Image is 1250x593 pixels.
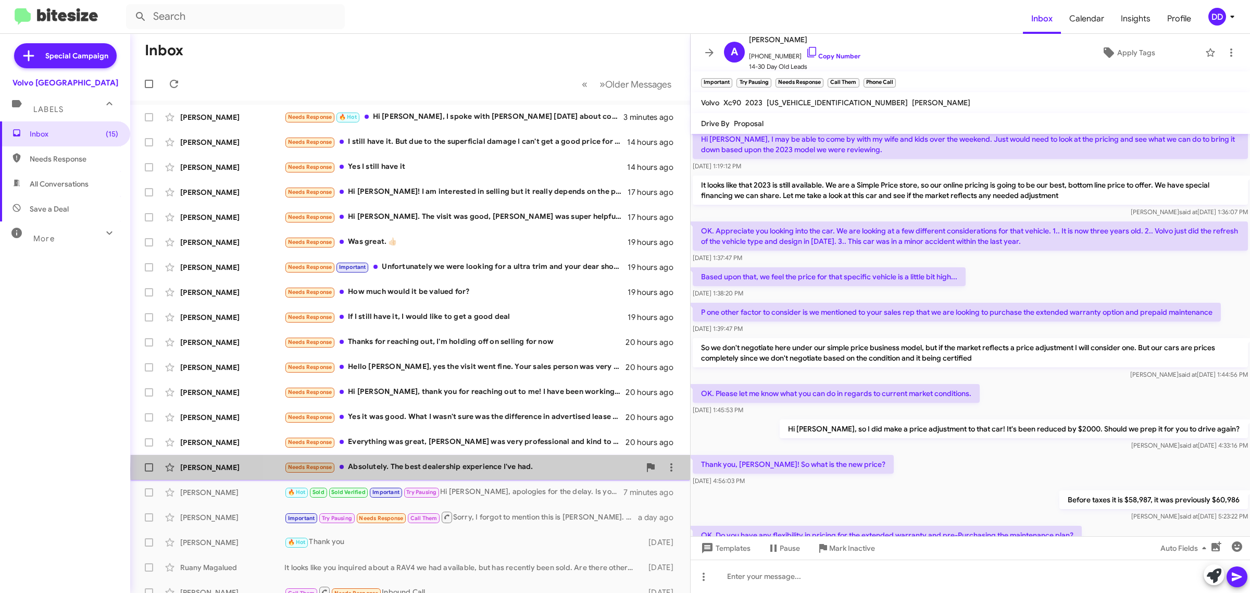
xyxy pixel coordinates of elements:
[626,387,682,398] div: 20 hours ago
[410,515,438,522] span: Call Them
[180,237,284,248] div: [PERSON_NAME]
[599,78,605,91] span: »
[284,186,628,198] div: Hi [PERSON_NAME]! I am interested in selling but it really depends on the price I would get :)
[284,436,626,448] div: Everything was great, [PERSON_NAME] was very professional and kind to give me the time for a test...
[339,114,357,120] span: 🔥 Hot
[912,98,970,107] span: [PERSON_NAME]
[693,455,894,474] p: Thank you, [PERSON_NAME]! So what is the new price?
[180,287,284,298] div: [PERSON_NAME]
[288,339,332,345] span: Needs Response
[1131,512,1248,520] span: [PERSON_NAME] [DATE] 5:23:22 PM
[693,384,980,403] p: OK. Please let me know what you can do in regards to current market conditions.
[693,477,745,485] span: [DATE] 4:56:03 PM
[180,512,284,523] div: [PERSON_NAME]
[284,486,623,498] div: Hi [PERSON_NAME], apologies for the delay. Is your vehicle still here with us, or do you have it ...
[808,539,883,558] button: Mark Inactive
[626,437,682,448] div: 20 hours ago
[284,286,628,298] div: How much would it be valued for?
[180,312,284,323] div: [PERSON_NAME]
[284,511,638,524] div: Sorry, I forgot to mention this is [PERSON_NAME]. I was interested in the 90 plug-in hybrid.
[1131,208,1248,216] span: [PERSON_NAME] [DATE] 1:36:07 PM
[1130,370,1248,378] span: [PERSON_NAME] [DATE] 1:44:56 PM
[749,33,860,46] span: [PERSON_NAME]
[593,73,678,95] button: Next
[288,239,332,245] span: Needs Response
[180,362,284,373] div: [PERSON_NAME]
[693,221,1248,251] p: OK. Appreciate you looking into the car. We are looking at a few different considerations for tha...
[1112,4,1159,34] a: Insights
[1179,370,1197,378] span: said at
[359,515,403,522] span: Needs Response
[14,43,117,68] a: Special Campaign
[145,42,183,59] h1: Inbox
[1056,43,1200,62] button: Apply Tags
[284,536,639,548] div: Thank you
[1160,539,1210,558] span: Auto Fields
[1117,43,1155,62] span: Apply Tags
[180,212,284,223] div: [PERSON_NAME]
[628,312,682,323] div: 19 hours ago
[628,187,682,197] div: 17 hours ago
[693,325,743,332] span: [DATE] 1:39:47 PM
[693,289,743,297] span: [DATE] 1:38:20 PM
[623,112,682,122] div: 3 minutes ago
[180,437,284,448] div: [PERSON_NAME]
[284,311,628,323] div: If I still have it, I would like to get a good deal
[582,78,587,91] span: «
[180,562,284,573] div: Ruany Magalued
[693,130,1248,159] p: Hi [PERSON_NAME], I may be able to come by with my wife and kids over the weekend. Just would nee...
[288,439,332,446] span: Needs Response
[626,362,682,373] div: 20 hours ago
[864,78,896,88] small: Phone Call
[576,73,594,95] button: Previous
[331,489,366,496] span: Sold Verified
[576,73,678,95] nav: Page navigation example
[322,515,352,522] span: Try Pausing
[639,562,682,573] div: [DATE]
[126,4,345,29] input: Search
[828,78,859,88] small: Call Them
[106,129,118,139] span: (15)
[288,515,315,522] span: Important
[693,176,1248,205] p: It looks like that 2023 is still available. We are a Simple Price store, so our online pricing is...
[701,119,730,128] span: Drive By
[736,78,771,88] small: Try Pausing
[284,411,626,423] div: Yes it was good. What I wasn't sure was the difference in advertised lease price with actual. May...
[1061,4,1112,34] a: Calendar
[180,337,284,348] div: [PERSON_NAME]
[288,364,332,370] span: Needs Response
[284,261,628,273] div: Unfortunately we were looking for a ultra trim and your dear shop didn't have it so had to find a...
[284,111,623,123] div: Hi [PERSON_NAME], I spoke with [PERSON_NAME] [DATE] about coming by [DATE] around 11:30am to take...
[691,539,759,558] button: Templates
[1059,490,1248,509] p: Before taxes it is $58,987, it was previously $60,986
[284,136,627,148] div: I still have it. But due to the superficial damage I can't get a good price for it. So I have dec...
[284,236,628,248] div: Was great. 👍🏻
[638,512,682,523] div: a day ago
[701,78,732,88] small: Important
[288,314,332,320] span: Needs Response
[288,214,332,220] span: Needs Response
[284,161,627,173] div: Yes I still have it
[780,539,800,558] span: Pause
[1180,512,1198,520] span: said at
[1199,8,1239,26] button: DD
[12,78,118,88] div: Volvo [GEOGRAPHIC_DATA]
[284,211,628,223] div: Hi [PERSON_NAME]. The visit was good, [PERSON_NAME] was super helpful. I was looking on the 2025 ...
[284,336,626,348] div: Thanks for reaching out, I'm holding off on selling for now
[30,179,89,189] span: All Conversations
[45,51,108,61] span: Special Campaign
[30,154,118,164] span: Needs Response
[759,539,808,558] button: Pause
[693,162,741,170] span: [DATE] 1:19:12 PM
[829,539,875,558] span: Mark Inactive
[1023,4,1061,34] span: Inbox
[626,337,682,348] div: 20 hours ago
[699,539,751,558] span: Templates
[288,264,332,270] span: Needs Response
[180,487,284,498] div: [PERSON_NAME]
[693,267,966,286] p: Based upon that, we feel the price for that specific vehicle is a little bit high...
[288,289,332,295] span: Needs Response
[767,98,908,107] span: [US_VEHICLE_IDENTIFICATION_NUMBER]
